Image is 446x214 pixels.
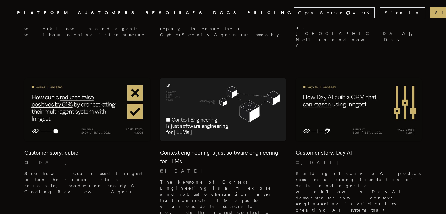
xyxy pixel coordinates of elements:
[298,10,343,16] span: Open Source
[213,9,240,17] a: DOCS
[296,6,422,49] p: A technical deep dive interview into 10 years of solving orchestration challenges at [GEOGRAPHIC_...
[160,148,286,166] h2: Context engineering is just software engineering for LLMs
[296,148,422,157] h2: Customer story: Day AI
[24,78,150,200] a: Featured image for Customer story: cubic blog postCustomer story: cubic[DATE] See how cubic used ...
[17,9,70,17] button: PLATFORM
[145,9,206,17] button: RESOURCES
[160,78,286,141] img: Featured image for Context engineering is just software engineering for LLMs blog post
[78,9,138,17] a: CUSTOMERS
[296,78,422,141] img: Featured image for Customer story: Day AI blog post
[247,9,294,17] a: PRICING
[24,159,150,166] p: [DATE]
[24,78,150,141] img: Featured image for Customer story: cubic blog post
[380,7,425,18] a: Sign In
[24,170,150,195] p: See how cubic used Inngest to turn their idea into a reliable, production-ready AI Coding Review ...
[160,168,286,174] p: [DATE]
[296,159,422,166] p: [DATE]
[353,10,373,16] span: 4.9 K
[24,148,150,157] h2: Customer story: cubic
